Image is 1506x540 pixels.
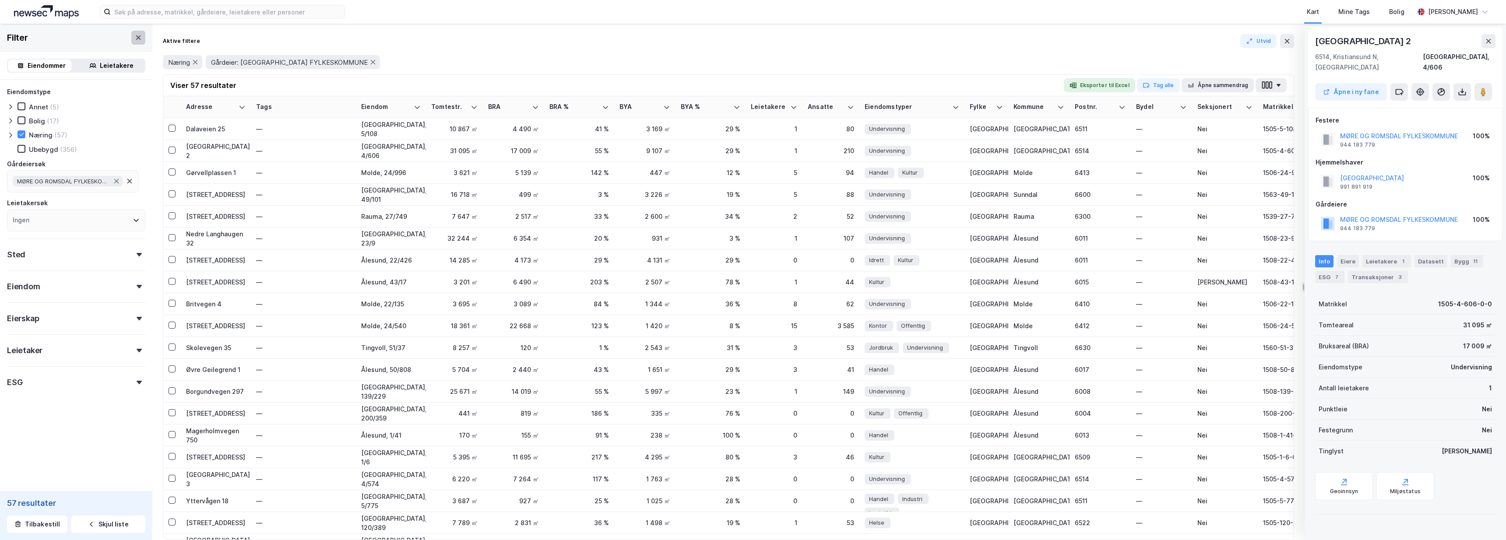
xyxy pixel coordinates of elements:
[970,212,1003,221] div: [GEOGRAPHIC_DATA]
[869,256,884,265] span: Idrett
[1013,277,1064,287] div: Ålesund
[361,256,421,265] div: Ålesund, 22/426
[869,146,905,155] span: Undervisning
[186,103,235,111] div: Adresse
[1263,277,1323,287] div: 1508-43-17-0-0
[431,299,478,309] div: 3 695 ㎡
[17,178,111,185] span: MØRE OG ROMSDAL FYLKESKOMMUNE
[1473,131,1490,141] div: 100%
[1136,321,1187,330] div: —
[1013,299,1064,309] div: Molde
[681,212,740,221] div: 34 %
[7,281,40,292] div: Eiendom
[1332,273,1341,281] div: 7
[47,117,59,125] div: (17)
[431,234,478,243] div: 32 244 ㎡
[619,212,670,221] div: 2 600 ㎡
[970,234,1003,243] div: [GEOGRAPHIC_DATA]
[1197,212,1253,221] div: Nei
[1013,212,1064,221] div: Rauma
[1197,146,1253,155] div: Nei
[1263,299,1323,309] div: 1506-22-135-0-0
[902,168,918,177] span: Kultur
[13,215,29,225] div: Ingen
[488,168,539,177] div: 5 139 ㎡
[1315,271,1344,283] div: ESG
[808,299,854,309] div: 62
[808,212,854,221] div: 52
[361,103,410,111] div: Eiendom
[29,145,58,154] div: Ubebygd
[488,256,539,265] div: 4 173 ㎡
[431,277,478,287] div: 3 201 ㎡
[1307,7,1319,17] div: Kart
[256,341,351,355] div: —
[549,212,609,221] div: 33 %
[1013,321,1064,330] div: Molde
[1315,83,1387,101] button: Åpne i ny fane
[431,103,467,111] div: Tomtestr.
[431,146,478,155] div: 31 095 ㎡
[488,299,539,309] div: 3 089 ㎡
[431,212,478,221] div: 7 647 ㎡
[1348,271,1408,283] div: Transaksjoner
[808,234,854,243] div: 107
[619,190,670,199] div: 3 226 ㎡
[549,124,609,133] div: 41 %
[1013,168,1064,177] div: Molde
[619,103,660,111] div: BYA
[1263,212,1323,221] div: 1539-27-749-0-0
[1075,168,1126,177] div: 6413
[1423,52,1495,73] div: [GEOGRAPHIC_DATA], 4/606
[869,321,887,330] span: Kontor
[549,256,609,265] div: 29 %
[751,321,797,330] div: 15
[1337,255,1359,267] div: Eiere
[1197,321,1253,330] div: Nei
[488,103,528,111] div: BRA
[256,319,351,333] div: —
[681,103,730,111] div: BYA %
[1075,343,1126,352] div: 6630
[751,212,797,221] div: 2
[1136,124,1187,133] div: —
[869,190,905,199] span: Undervisning
[970,146,1003,155] div: [GEOGRAPHIC_DATA]
[1075,146,1126,155] div: 6514
[681,321,740,330] div: 8 %
[488,146,539,155] div: 17 009 ㎡
[869,124,905,133] span: Undervisning
[1136,256,1187,265] div: —
[1389,7,1404,17] div: Bolig
[808,168,854,177] div: 94
[1136,234,1187,243] div: —
[1340,225,1375,232] div: 944 183 779
[970,168,1003,177] div: [GEOGRAPHIC_DATA]
[970,343,1003,352] div: [GEOGRAPHIC_DATA]
[488,212,539,221] div: 2 517 ㎡
[970,365,1003,374] div: [GEOGRAPHIC_DATA]
[1136,168,1187,177] div: —
[1463,320,1492,330] div: 31 095 ㎡
[1263,124,1323,133] div: 1505-5-108-0-0
[186,229,246,248] div: Nedre Langhaugen 32
[808,190,854,199] div: 88
[361,186,421,204] div: [GEOGRAPHIC_DATA], 49/101
[549,299,609,309] div: 84 %
[970,190,1003,199] div: [GEOGRAPHIC_DATA]
[7,87,51,97] div: Eiendomstype
[111,5,345,18] input: Søk på adresse, matrikkel, gårdeiere, leietakere eller personer
[1013,124,1064,133] div: [GEOGRAPHIC_DATA]
[970,299,1003,309] div: [GEOGRAPHIC_DATA]
[1064,78,1135,92] button: Eksporter til Excel
[7,159,46,169] div: Gårdeiersøk
[751,190,797,199] div: 5
[256,253,351,267] div: —
[681,343,740,352] div: 31 %
[1075,299,1126,309] div: 6410
[361,299,421,309] div: Molde, 22/135
[256,166,351,180] div: —
[549,168,609,177] div: 142 %
[1240,34,1277,48] button: Utvid
[1075,103,1115,111] div: Postnr.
